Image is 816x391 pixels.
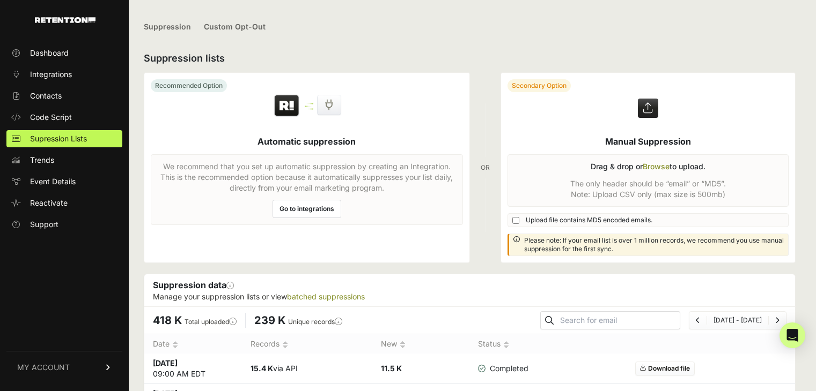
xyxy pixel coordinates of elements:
[288,318,342,326] label: Unique records
[242,354,372,384] td: via API
[30,91,62,101] span: Contacts
[254,314,285,327] span: 239 K
[30,48,69,58] span: Dashboard
[258,135,356,148] h5: Automatic suppression
[251,364,273,373] strong: 15.4 K
[144,354,242,384] td: 09:00 AM EDT
[30,112,72,123] span: Code Script
[30,219,58,230] span: Support
[204,15,266,40] a: Custom Opt-Out
[381,364,402,373] strong: 11.5 K
[287,292,365,301] a: batched suppressions
[469,334,537,354] th: Status
[481,72,490,263] div: OR
[158,161,456,193] p: We recommend that you set up automatic suppression by creating an Integration. This is the recomm...
[526,216,652,224] span: Upload file contains MD5 encoded emails.
[305,106,313,107] img: integration
[242,334,372,354] th: Records
[689,311,786,329] nav: Page navigation
[30,198,68,208] span: Reactivate
[372,334,470,354] th: New
[305,103,313,104] img: integration
[6,216,122,233] a: Support
[6,66,122,83] a: Integrations
[305,108,313,110] img: integration
[478,363,528,374] span: Completed
[153,291,786,302] p: Manage your suppression lists or view
[775,316,780,324] a: Next
[153,358,178,367] strong: [DATE]
[172,341,178,349] img: no_sort-eaf950dc5ab64cae54d48a5578032e96f70b2ecb7d747501f34c8f2db400fb66.gif
[144,51,796,66] h2: Suppression lists
[558,313,680,328] input: Search for email
[6,109,122,126] a: Code Script
[282,341,288,349] img: no_sort-eaf950dc5ab64cae54d48a5578032e96f70b2ecb7d747501f34c8f2db400fb66.gif
[6,194,122,212] a: Reactivate
[153,314,182,327] span: 418 K
[400,341,406,349] img: no_sort-eaf950dc5ab64cae54d48a5578032e96f70b2ecb7d747501f34c8f2db400fb66.gif
[185,318,237,326] label: Total uploaded
[144,15,191,40] a: Suppression
[273,94,300,118] img: Retention
[151,79,227,92] div: Recommended Option
[144,334,242,354] th: Date
[6,351,122,384] a: MY ACCOUNT
[144,274,795,306] div: Suppression data
[503,341,509,349] img: no_sort-eaf950dc5ab64cae54d48a5578032e96f70b2ecb7d747501f34c8f2db400fb66.gif
[30,133,87,144] span: Supression Lists
[6,87,122,104] a: Contacts
[707,316,768,325] li: [DATE] - [DATE]
[780,322,805,348] div: Open Intercom Messenger
[17,362,70,373] span: MY ACCOUNT
[6,44,122,62] a: Dashboard
[273,200,341,218] a: Go to integrations
[512,217,519,224] input: Upload file contains MD5 encoded emails.
[696,316,700,324] a: Previous
[6,173,122,190] a: Event Details
[635,362,695,375] a: Download file
[35,17,95,23] img: Retention.com
[30,69,72,80] span: Integrations
[30,176,76,187] span: Event Details
[6,130,122,147] a: Supression Lists
[6,152,122,169] a: Trends
[30,155,54,166] span: Trends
